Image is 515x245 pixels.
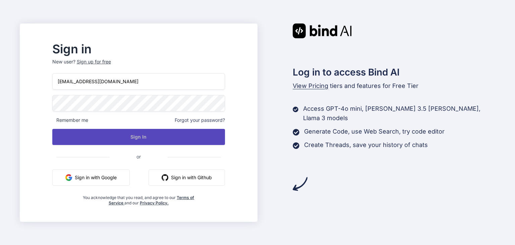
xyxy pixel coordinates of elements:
img: github [162,174,168,181]
img: google [65,174,72,181]
div: Sign up for free [77,58,111,65]
p: tiers and features for Free Tier [293,81,495,91]
img: arrow [293,177,307,191]
p: Access GPT-4o mini, [PERSON_NAME] 3.5 [PERSON_NAME], Llama 3 models [303,104,495,123]
button: Sign In [52,129,225,145]
a: Privacy Policy. [140,200,169,205]
span: Remember me [52,117,88,124]
div: You acknowledge that you read, and agree to our and our [81,191,196,206]
button: Sign in with Google [52,169,130,186]
h2: Sign in [52,44,225,54]
input: Login or Email [52,73,225,90]
p: New user? [52,58,225,73]
span: View Pricing [293,82,328,89]
button: Sign in with Github [149,169,225,186]
p: Generate Code, use Web Search, try code editor [304,127,445,136]
span: Forgot your password? [175,117,225,124]
h2: Log in to access Bind AI [293,65,495,79]
p: Create Threads, save your history of chats [304,140,428,150]
a: Terms of Service [109,195,194,205]
img: Bind AI logo [293,23,352,38]
span: or [110,148,168,165]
